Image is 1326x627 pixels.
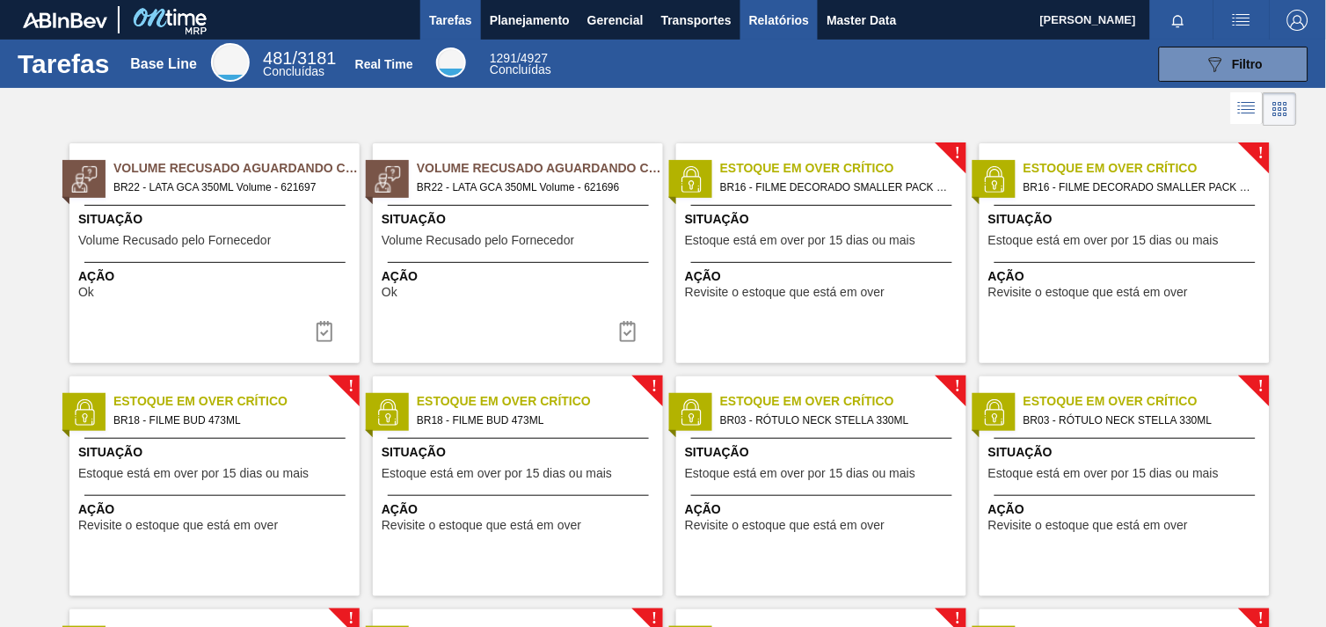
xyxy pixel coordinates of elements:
[981,399,1008,426] img: status
[113,178,346,197] span: BR22 - LATA GCA 350ML Volume - 621697
[685,234,915,247] span: Estoque está em over por 15 dias ou mais
[303,314,346,349] div: Completar tarefa: 30040838
[988,286,1188,299] span: Revisite o estoque que está em over
[685,519,885,532] span: Revisite o estoque que está em over
[1258,147,1264,160] span: !
[417,178,649,197] span: BR22 - LATA GCA 350ML Volume - 621696
[720,159,966,178] span: Estoque em Over Crítico
[263,64,324,78] span: Concluídas
[678,399,704,426] img: status
[490,10,570,31] span: Planejamento
[113,159,360,178] span: Volume Recusado Aguardando Ciência
[955,147,960,160] span: !
[429,10,472,31] span: Tarefas
[955,380,960,393] span: !
[1024,411,1256,430] span: BR03 - RÓTULO NECK STELLA 330ML
[1258,613,1264,626] span: !
[827,10,896,31] span: Master Data
[113,392,360,411] span: Estoque em Over Crítico
[1287,10,1308,31] img: Logout
[988,519,1188,532] span: Revisite o estoque que está em over
[607,314,649,349] div: Completar tarefa: 30040839
[355,57,413,71] div: Real Time
[113,411,346,430] span: BR18 - FILME BUD 473ML
[263,51,336,77] div: Base Line
[78,500,355,519] span: Ação
[617,321,638,342] img: icon-task-complete
[382,519,581,532] span: Revisite o estoque que está em over
[18,54,110,74] h1: Tarefas
[981,166,1008,193] img: status
[71,399,98,426] img: status
[417,159,663,178] span: Volume Recusado Aguardando Ciência
[490,53,551,76] div: Real Time
[130,56,197,72] div: Base Line
[490,62,551,77] span: Concluídas
[652,380,657,393] span: !
[988,467,1219,480] span: Estoque está em over por 15 dias ou mais
[382,210,659,229] span: Situação
[678,166,704,193] img: status
[348,380,353,393] span: !
[382,267,659,286] span: Ação
[490,51,517,65] span: 1291
[1231,10,1252,31] img: userActions
[78,519,278,532] span: Revisite o estoque que está em over
[988,234,1219,247] span: Estoque está em over por 15 dias ou mais
[685,210,962,229] span: Situação
[720,411,952,430] span: BR03 - RÓTULO NECK STELLA 330ML
[382,234,574,247] span: Volume Recusado pelo Fornecedor
[303,314,346,349] button: icon-task-complete
[417,411,649,430] span: BR18 - FILME BUD 473ML
[685,500,962,519] span: Ação
[78,286,94,299] span: Ok
[1231,92,1264,126] div: Visão em Lista
[382,286,397,299] span: Ok
[71,166,98,193] img: status
[263,48,292,68] span: 481
[1024,159,1270,178] span: Estoque em Over Crítico
[348,613,353,626] span: !
[417,392,663,411] span: Estoque em Over Crítico
[685,286,885,299] span: Revisite o estoque que está em over
[607,314,649,349] button: icon-task-complete
[685,467,915,480] span: Estoque está em over por 15 dias ou mais
[685,267,962,286] span: Ação
[1258,380,1264,393] span: !
[375,399,401,426] img: status
[382,443,659,462] span: Situação
[988,210,1265,229] span: Situação
[314,321,335,342] img: icon-task-complete
[1024,178,1256,197] span: BR16 - FILME DECORADO SMALLER PACK 269ML
[685,443,962,462] span: Situação
[382,467,612,480] span: Estoque está em over por 15 dias ou mais
[436,47,466,77] div: Real Time
[78,443,355,462] span: Situação
[720,178,952,197] span: BR16 - FILME DECORADO SMALLER PACK 269ML
[78,210,355,229] span: Situação
[211,43,250,82] div: Base Line
[375,166,401,193] img: status
[490,51,548,65] span: / 4927
[988,443,1265,462] span: Situação
[720,392,966,411] span: Estoque em Over Crítico
[263,48,336,68] span: / 3181
[1159,47,1308,82] button: Filtro
[23,12,107,28] img: TNhmsLtSVTkK8tSr43FrP2fwEKptu5GPRR3wAAAABJRU5ErkJggg==
[955,613,960,626] span: !
[78,467,309,480] span: Estoque está em over por 15 dias ou mais
[988,267,1265,286] span: Ação
[988,500,1265,519] span: Ação
[1233,57,1264,71] span: Filtro
[382,500,659,519] span: Ação
[1150,8,1206,33] button: Notificações
[78,267,355,286] span: Ação
[652,613,657,626] span: !
[1264,92,1297,126] div: Visão em Cards
[78,234,271,247] span: Volume Recusado pelo Fornecedor
[587,10,644,31] span: Gerencial
[749,10,809,31] span: Relatórios
[1024,392,1270,411] span: Estoque em Over Crítico
[661,10,732,31] span: Transportes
